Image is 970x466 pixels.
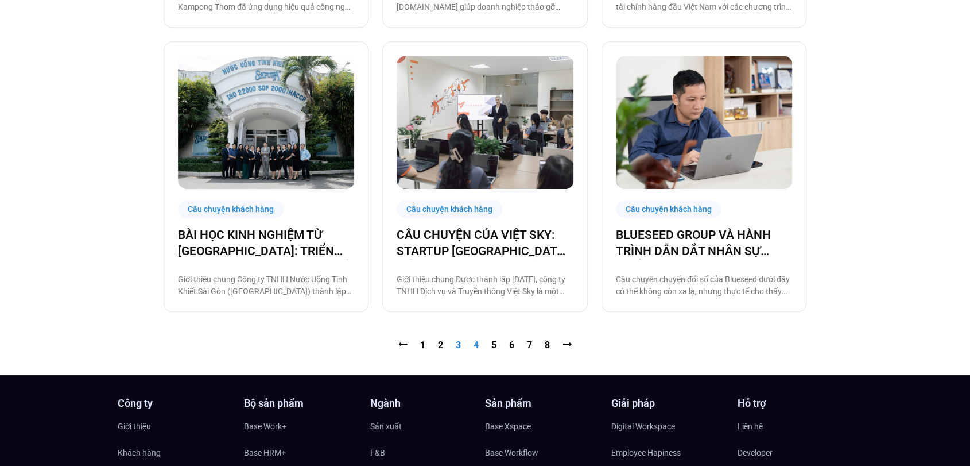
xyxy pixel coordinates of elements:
a: ⭠ [398,340,408,351]
a: Liên hệ [738,418,852,435]
span: F&B [370,444,385,461]
a: ⭢ [562,340,572,351]
h4: Giải pháp [611,398,726,409]
a: Employee Hapiness [611,444,726,461]
a: 6 [509,340,514,351]
a: Base Workflow [485,444,600,461]
span: Khách hàng [118,444,161,461]
a: F&B [370,444,485,461]
span: Digital Workspace [611,418,675,435]
a: 1 [420,340,425,351]
span: Base HRM+ [244,444,286,461]
a: 2 [438,340,443,351]
h4: Hỗ trợ [738,398,852,409]
h4: Sản phẩm [485,398,600,409]
a: Digital Workspace [611,418,726,435]
h4: Công ty [118,398,232,409]
div: Câu chuyện khách hàng [616,201,721,218]
h4: Bộ sản phẩm [244,398,359,409]
a: Khách hàng [118,444,232,461]
a: BLUESEED GROUP VÀ HÀNH TRÌNH DẪN DẮT NHÂN SỰ TRIỂN KHAI CÔNG NGHỆ [616,227,792,259]
span: 3 [456,340,461,351]
nav: Pagination [164,338,806,352]
a: CÂU CHUYỆN CỦA VIỆT SKY: STARTUP [GEOGRAPHIC_DATA] SỐ HOÁ NGAY TỪ KHI CHỈ CÓ 5 NHÂN SỰ [397,227,573,259]
a: 7 [527,340,532,351]
span: Employee Hapiness [611,444,681,461]
span: Developer [738,444,773,461]
p: Giới thiệu chung Được thành lập [DATE], công ty TNHH Dịch vụ và Truyền thông Việt Sky là một agen... [397,274,573,298]
p: Giới thiệu chung Công ty TNHH Nước Uống Tinh Khiết Sài Gòn ([GEOGRAPHIC_DATA]) thành lập [DATE] b... [178,274,354,298]
p: Câu chuyện chuyển đổi số của Blueseed dưới đây có thể không còn xa lạ, nhưng thực tế cho thấy nó ... [616,274,792,298]
h4: Ngành [370,398,485,409]
span: Base Workflow [485,444,538,461]
a: Giới thiệu [118,418,232,435]
a: Base HRM+ [244,444,359,461]
a: 5 [491,340,496,351]
span: Giới thiệu [118,418,151,435]
a: 8 [545,340,550,351]
div: Câu chuyện khách hàng [397,201,502,218]
a: Sản xuất [370,418,485,435]
a: Base Xspace [485,418,600,435]
a: 4 [474,340,479,351]
a: Base Work+ [244,418,359,435]
span: Sản xuất [370,418,402,435]
span: Base Xspace [485,418,531,435]
span: Liên hệ [738,418,763,435]
a: Developer [738,444,852,461]
div: Câu chuyện khách hàng [178,201,284,218]
span: Base Work+ [244,418,286,435]
a: BÀI HỌC KINH NGHIỆM TỪ [GEOGRAPHIC_DATA]: TRIỂN KHAI CÔNG NGHỆ CHO BA THẾ HỆ NHÂN SỰ [178,227,354,259]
